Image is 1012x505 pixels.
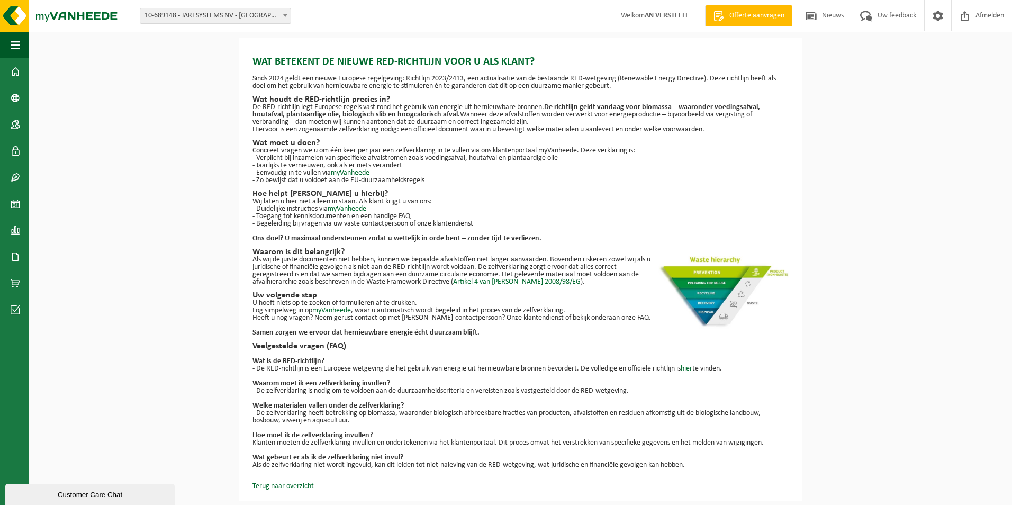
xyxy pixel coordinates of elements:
[252,380,390,387] b: Waarom moet ik een zelfverklaring invullen?
[252,410,789,425] p: - De zelfverklaring heeft betrekking op biomassa, waaronder biologisch afbreekbare fracties van p...
[252,220,789,228] p: - Begeleiding bij vragen via uw vaste contactpersoon of onze klantendienst
[645,12,689,20] strong: AN VERSTEELE
[252,357,324,365] b: Wat is de RED-richtlijn?
[252,402,404,410] b: Welke materialen vallen onder de zelfverklaring?
[252,454,403,462] b: Wat gebeurt er als ik de zelfverklaring niet invul?
[5,482,177,505] iframe: chat widget
[252,291,789,300] h2: Uw volgende stap
[252,329,480,337] b: Samen zorgen we ervoor dat hernieuwbare energie écht duurzaam blijft.
[252,190,789,198] h2: Hoe helpt [PERSON_NAME] u hierbij?
[727,11,787,21] span: Offerte aanvragen
[252,54,535,70] span: Wat betekent de nieuwe RED-richtlijn voor u als klant?
[705,5,792,26] a: Offerte aanvragen
[252,235,541,242] strong: Ons doel? U maximaal ondersteunen zodat u wettelijk in orde bent – zonder tijd te verliezen.
[252,205,789,213] p: - Duidelijke instructies via
[252,75,789,90] p: Sinds 2024 geldt een nieuwe Europese regelgeving: Richtlijn 2023/2413, een actualisatie van de be...
[140,8,291,24] span: 10-689148 - JARI SYSTEMS NV - BAVIKHOVE
[252,365,789,373] p: - De RED-richtlijn is een Europese wetgeving die het gebruik van energie uit hernieuwbare bronnen...
[252,139,789,147] h2: Wat moet u doen?
[252,177,789,184] p: - Zo bewijst dat u voldoet aan de EU-duurzaamheidsregels
[681,365,692,373] a: hier
[252,439,789,447] p: Klanten moeten de zelfverklaring invullen en ondertekenen via het klantenportaal. Dit proces omva...
[331,169,369,177] a: myVanheede
[252,126,789,133] p: Hiervoor is een zogenaamde zelfverklaring nodig: een officieel document waarin u bevestigt welke ...
[252,387,789,395] p: - De zelfverklaring is nodig om te voldoen aan de duurzaamheidscriteria en vereisten zoals vastge...
[252,104,789,126] p: De RED-richtlijn legt Europese regels vast rond het gebruik van energie uit hernieuwbare bronnen....
[252,462,789,469] p: Als de zelfverklaring niet wordt ingevuld, kan dit leiden tot niet-naleving van de RED-wetgeving,...
[252,213,789,220] p: - Toegang tot kennisdocumenten en een handige FAQ
[252,169,789,177] p: - Eenvoudig in te vullen via
[252,248,789,256] h2: Waarom is dit belangrijk?
[312,306,351,314] a: myVanheede
[252,162,789,169] p: - Jaarlijks te vernieuwen, ook als er niets verandert
[252,103,760,119] strong: De richtlijn geldt vandaag voor biomassa – waaronder voedingsafval, houtafval, plantaardige olie,...
[252,314,789,322] p: Heeft u nog vragen? Neem gerust contact op met [PERSON_NAME]-contactpersoon? Onze klantendienst o...
[252,95,789,104] h2: Wat houdt de RED-richtlijn precies in?
[328,205,366,213] a: myVanheede
[453,278,581,286] a: Artikel 4 van [PERSON_NAME] 2008/98/EG
[140,8,291,23] span: 10-689148 - JARI SYSTEMS NV - BAVIKHOVE
[252,147,789,155] p: Concreet vragen we u om één keer per jaar een zelfverklaring in te vullen via ons klantenportaal ...
[252,300,789,314] p: U hoeft niets op te zoeken of formulieren af te drukken. Log simpelweg in op , waar u automatisch...
[252,155,789,162] p: - Verplicht bij inzamelen van specifieke afvalstromen zoals voedingsafval, houtafval en plantaard...
[252,342,789,350] h2: Veelgestelde vragen (FAQ)
[252,198,789,205] p: Wij laten u hier niet alleen in staan. Als klant krijgt u van ons:
[252,256,789,286] p: Als wij de juiste documenten niet hebben, kunnen we bepaalde afvalstoffen niet langer aanvaarden....
[252,482,314,490] a: Terug naar overzicht
[252,431,373,439] b: Hoe moet ik de zelfverklaring invullen?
